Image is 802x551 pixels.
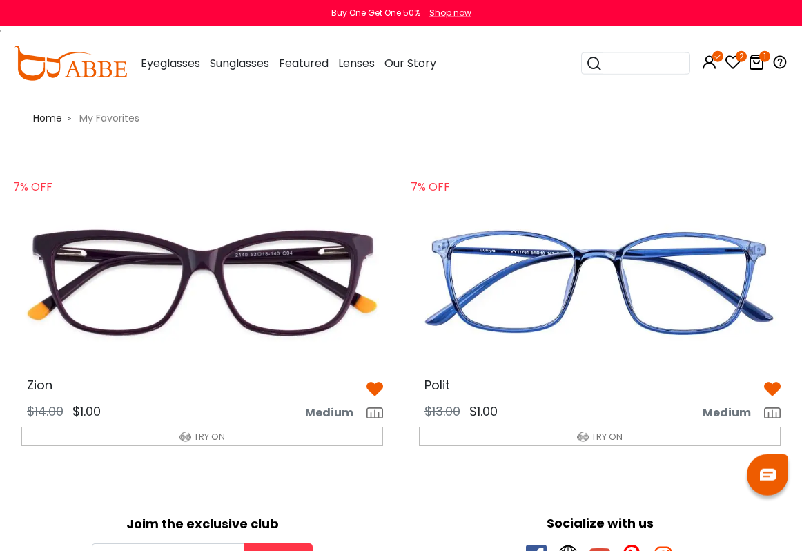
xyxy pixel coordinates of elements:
img: tryon [179,431,191,443]
span: Zion [27,376,52,394]
span: Featured [279,55,329,71]
div: 7% OFF [411,171,480,209]
span: Polit [424,376,450,394]
span: Eyeglasses [141,55,200,71]
img: belike_btn.png [366,381,383,398]
span: Sunglasses [210,55,269,71]
div: Buy One Get One 50% [331,7,420,19]
div: Shop now [429,7,471,19]
span: $1.00 [469,403,498,420]
img: chat [760,469,776,481]
span: Our Story [384,55,436,71]
img: belike_btn.png [764,381,781,398]
img: size ruler [764,407,781,418]
span: My Favorites [74,111,145,125]
div: 7% OFF [13,171,82,209]
span: $14.00 [27,403,63,420]
span: Lenses [338,55,375,71]
div: Socialize with us [408,514,792,532]
div: Joim the exclusive club [10,512,394,533]
img: size ruler [366,407,383,418]
i: 2 [736,51,747,62]
span: Medium [305,405,364,421]
a: 1 [748,57,765,72]
span: Medium [703,405,762,421]
span: Home [33,111,62,125]
button: TRY ON [419,427,781,446]
a: Home [33,110,62,126]
button: TRY ON [21,427,383,446]
a: 2 [725,57,741,72]
span: $13.00 [424,403,460,420]
i: > [68,114,72,124]
img: tryon [577,431,589,443]
img: abbeglasses.com [14,46,127,81]
i: 1 [759,51,770,62]
span: $1.00 [72,403,101,420]
span: TRY ON [194,430,225,443]
a: Shop now [422,7,471,19]
span: TRY ON [591,430,623,443]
